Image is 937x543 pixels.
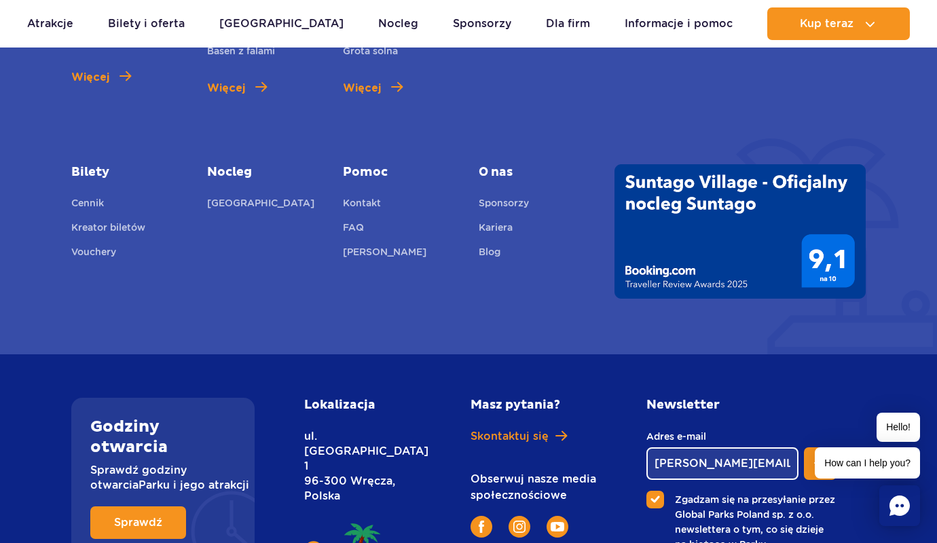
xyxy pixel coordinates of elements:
[479,521,484,533] img: Facebook
[71,220,145,239] a: Kreator biletów
[479,164,594,181] span: O nas
[614,164,866,299] img: Traveller Review Awards 2025' od Booking.com dla Suntago Village - wynik 9.1/10
[343,80,381,96] span: Więcej
[71,69,131,86] a: Więcej
[207,80,245,96] span: Więcej
[90,417,236,457] h2: Godziny otwarcia
[879,485,920,526] div: Chat
[800,18,853,30] span: Kup teraz
[479,220,513,239] a: Kariera
[27,7,73,40] a: Atrakcje
[71,164,187,181] a: Bilety
[71,195,104,214] a: Cennik
[767,7,910,40] button: Kup teraz
[471,429,602,444] a: Skontaktuj się
[471,398,602,413] h2: Masz pytania?
[304,429,409,504] p: ul. [GEOGRAPHIC_DATA] 1 96-300 Wręcza, Polska
[343,43,398,62] a: Grota solna
[815,447,920,479] span: How can I help you?
[304,398,409,413] h2: Lokalizacja
[343,244,426,263] a: [PERSON_NAME]
[90,506,186,539] a: Sprawdź
[207,43,275,62] a: Basen z falami
[471,471,602,504] p: Obserwuj nasze media społecznościowe
[546,7,590,40] a: Dla firm
[207,195,314,214] a: [GEOGRAPHIC_DATA]
[646,447,798,480] input: Adres e-mail
[71,244,116,263] a: Vouchery
[378,7,418,40] a: Nocleg
[479,244,500,263] a: Blog
[219,7,344,40] a: [GEOGRAPHIC_DATA]
[513,521,526,533] img: Instagram
[343,164,458,181] a: Pomoc
[343,80,403,96] a: Więcej
[646,398,837,413] h2: Newsletter
[108,7,185,40] a: Bilety i oferta
[471,429,549,444] span: Skontaktuj się
[207,80,267,96] a: Więcej
[114,517,162,528] span: Sprawdź
[343,195,381,214] a: Kontakt
[625,7,733,40] a: Informacje i pomoc
[551,522,564,531] img: YouTube
[90,463,236,493] p: Sprawdź godziny otwarcia Parku i jego atrakcji
[453,7,511,40] a: Sponsorzy
[479,195,529,214] a: Sponsorzy
[877,413,920,442] span: Hello!
[646,429,798,444] label: Adres e-mail
[207,164,323,181] a: Nocleg
[71,69,109,86] span: Więcej
[343,220,364,239] a: FAQ
[804,447,837,480] button: Zapisz się do newslettera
